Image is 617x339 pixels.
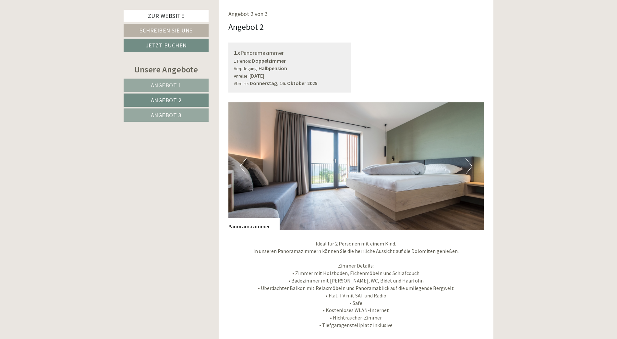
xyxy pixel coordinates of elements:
[250,80,318,86] b: Donnerstag, 16. Oktober 2025
[466,158,472,174] button: Next
[124,10,209,22] a: Zur Website
[228,21,264,33] div: Angebot 2
[228,102,484,230] img: image
[152,18,251,37] div: Guten Tag, wie können wir Ihnen helfen?
[124,63,209,75] div: Unsere Angebote
[214,169,256,182] button: Senden
[151,111,182,119] span: Angebot 3
[228,218,280,230] div: Panoramazimmer
[228,240,484,329] p: Ideal für 2 Personen mit einem Kind. In unseren Panoramazimmern können Sie die herrliche Aussicht...
[234,48,346,57] div: Panoramazimmer
[156,19,246,24] div: Sie
[249,72,264,79] b: [DATE]
[228,10,268,18] span: Angebot 2 von 3
[151,82,182,89] span: Angebot 1
[234,73,248,79] small: Anreise:
[151,96,182,104] span: Angebot 2
[124,24,209,37] a: Schreiben Sie uns
[252,57,286,64] b: Doppelzimmer
[234,81,249,86] small: Abreise:
[124,39,209,52] a: Jetzt buchen
[234,58,251,64] small: 1 Person:
[114,5,141,16] div: Freitag
[234,48,240,56] b: 1x
[234,66,258,71] small: Verpflegung:
[259,65,287,71] b: Halbpension
[156,31,246,36] small: 08:11
[240,158,247,174] button: Previous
